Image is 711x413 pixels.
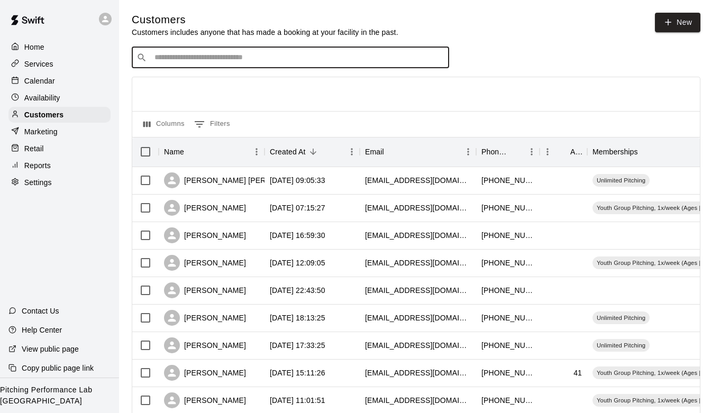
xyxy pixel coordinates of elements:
div: Age [540,137,587,167]
div: tewell121@yahoo.com [365,230,471,241]
a: Reports [8,158,111,173]
div: Name [159,137,265,167]
div: Unlimited Pitching [592,174,650,187]
div: bethrn42@gmail.com [365,340,471,351]
div: 41 [573,368,582,378]
div: +13179033902 [481,340,534,351]
div: Email [365,137,384,167]
p: Copy public page link [22,363,94,373]
div: [PERSON_NAME] [164,310,246,326]
p: Home [24,42,44,52]
div: brittfletcher@hotmail.com [365,395,471,406]
div: [PERSON_NAME] [164,227,246,243]
span: Unlimited Pitching [592,314,650,322]
button: Menu [524,144,540,160]
div: 2025-08-11 17:33:25 [270,340,325,351]
div: [PERSON_NAME] [PERSON_NAME] [164,172,310,188]
div: 2025-08-15 09:05:33 [270,175,325,186]
div: +15025659207 [481,313,534,323]
a: New [655,13,700,32]
p: Customers includes anyone that has made a booking at your facility in the past. [132,27,398,38]
a: Marketing [8,124,111,140]
a: Availability [8,90,111,106]
div: 2025-08-09 11:01:51 [270,395,325,406]
p: Marketing [24,126,58,137]
span: Unlimited Pitching [592,341,650,350]
div: [PERSON_NAME] [164,392,246,408]
div: Memberships [592,137,638,167]
button: Sort [638,144,653,159]
button: Sort [184,144,199,159]
div: [PERSON_NAME] [164,255,246,271]
button: Menu [344,144,360,160]
div: Unlimited Pitching [592,311,650,324]
p: Customers [24,109,63,120]
div: Unlimited Pitching [592,339,650,352]
div: Age [570,137,582,167]
p: Services [24,59,53,69]
div: 2025-08-12 22:43:50 [270,285,325,296]
div: suzielee0914@gmail.com [365,258,471,268]
p: View public page [22,344,79,354]
div: nwaters01@icloud.com [365,313,471,323]
p: Reports [24,160,51,171]
a: Customers [8,107,111,123]
div: +15025231875 [481,258,534,268]
p: Retail [24,143,44,154]
div: +18122676796 [481,230,534,241]
span: Unlimited Pitching [592,176,650,185]
div: Phone Number [481,137,509,167]
div: jacksonbb2@icloud.com [365,175,471,186]
button: Select columns [141,116,187,133]
a: Retail [8,141,111,157]
button: Sort [555,144,570,159]
div: [PERSON_NAME] [164,365,246,381]
p: Availability [24,93,60,103]
div: 2025-08-14 16:59:30 [270,230,325,241]
div: 2025-08-15 07:15:27 [270,203,325,213]
div: +15026814388 [481,368,534,378]
button: Sort [306,144,321,159]
button: Menu [460,144,476,160]
div: 20kevwhite@gmail.com [365,203,471,213]
button: Show filters [192,116,233,133]
div: leedowning33@gmail.com [365,368,471,378]
a: Calendar [8,73,111,89]
h5: Customers [132,13,398,27]
div: Created At [270,137,306,167]
div: dscott406@yahoo.com [365,285,471,296]
div: +15025105206 [481,395,534,406]
p: Calendar [24,76,55,86]
div: +18127862112 [481,285,534,296]
a: Home [8,39,111,55]
p: Settings [24,177,52,188]
div: Email [360,137,476,167]
div: Name [164,137,184,167]
div: [PERSON_NAME] [164,282,246,298]
div: 2025-08-10 15:11:26 [270,368,325,378]
div: Search customers by name or email [132,47,449,68]
div: [PERSON_NAME] [164,337,246,353]
div: 2025-08-11 18:13:25 [270,313,325,323]
div: [PERSON_NAME] [164,200,246,216]
p: Contact Us [22,306,59,316]
div: +15027511577 [481,203,534,213]
a: Settings [8,175,111,190]
div: +15022963140 [481,175,534,186]
button: Menu [249,144,265,160]
div: Phone Number [476,137,540,167]
a: Services [8,56,111,72]
button: Sort [509,144,524,159]
p: Help Center [22,325,62,335]
button: Menu [540,144,555,160]
div: Created At [265,137,360,167]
